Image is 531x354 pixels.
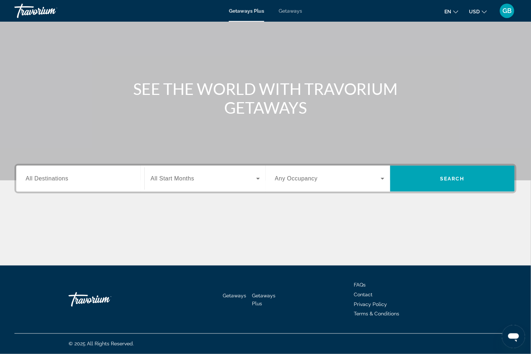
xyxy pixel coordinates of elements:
[469,6,487,17] button: Change currency
[14,1,87,20] a: Travorium
[390,166,515,192] button: Search
[16,166,515,192] div: Search widget
[354,301,387,307] a: Privacy Policy
[502,325,525,348] iframe: Button to launch messaging window
[445,9,452,14] span: en
[69,341,134,347] span: © 2025 All Rights Reserved.
[354,292,373,297] a: Contact
[354,311,400,317] a: Terms & Conditions
[498,3,517,18] button: User Menu
[26,175,135,183] input: Select destination
[445,6,458,17] button: Change language
[223,293,246,298] a: Getaways
[130,79,401,117] h1: SEE THE WORLD WITH TRAVORIUM GETAWAYS
[151,175,194,182] span: All Start Months
[440,176,465,182] span: Search
[503,7,512,14] span: GB
[279,8,302,14] a: Getaways
[354,282,366,288] a: FAQs
[26,175,68,182] span: All Destinations
[229,8,264,14] a: Getaways Plus
[252,293,275,306] a: Getaways Plus
[275,175,318,182] span: Any Occupancy
[469,9,480,14] span: USD
[69,289,141,310] a: Go Home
